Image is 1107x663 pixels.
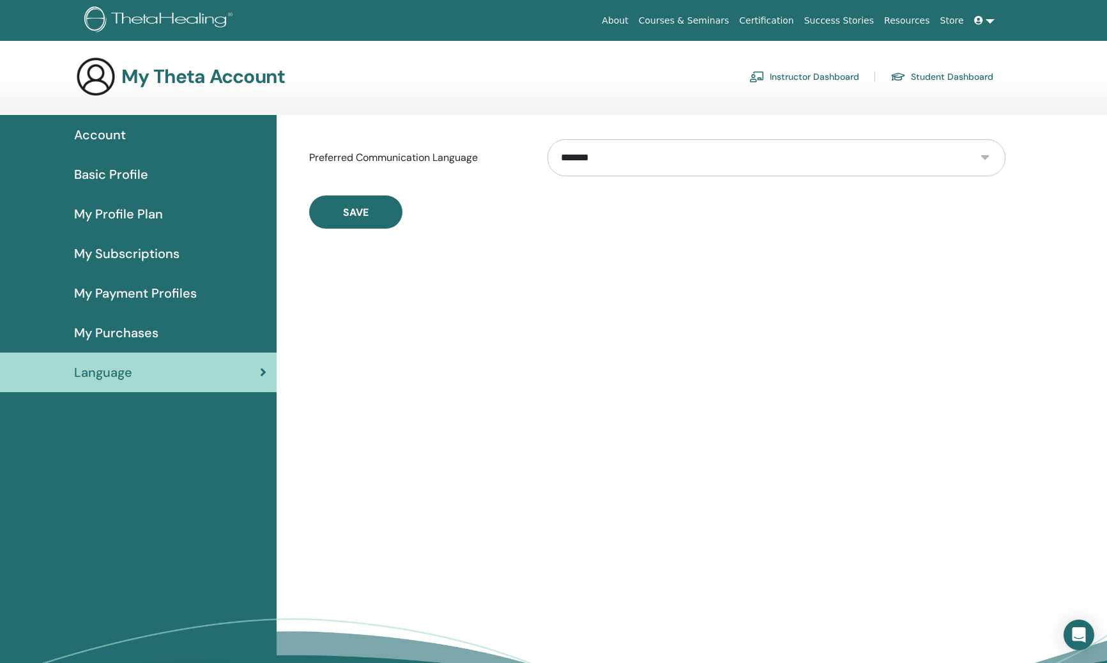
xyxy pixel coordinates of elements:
span: Save [343,206,369,219]
a: Instructor Dashboard [749,66,859,87]
a: Certification [734,9,798,33]
a: Success Stories [799,9,879,33]
img: generic-user-icon.jpg [75,56,116,97]
h3: My Theta Account [121,65,285,88]
img: graduation-cap.svg [890,72,906,82]
label: Preferred Communication Language [300,146,538,170]
span: My Profile Plan [74,204,163,224]
a: Courses & Seminars [634,9,735,33]
div: Open Intercom Messenger [1064,620,1094,650]
a: About [597,9,633,33]
span: Language [74,363,132,382]
img: chalkboard-teacher.svg [749,71,765,82]
a: Store [935,9,969,33]
span: Basic Profile [74,165,148,184]
img: logo.png [84,6,237,35]
span: Account [74,125,126,144]
a: Resources [879,9,935,33]
span: My Purchases [74,323,158,342]
button: Save [309,195,402,229]
span: My Subscriptions [74,244,179,263]
a: Student Dashboard [890,66,993,87]
span: My Payment Profiles [74,284,197,303]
